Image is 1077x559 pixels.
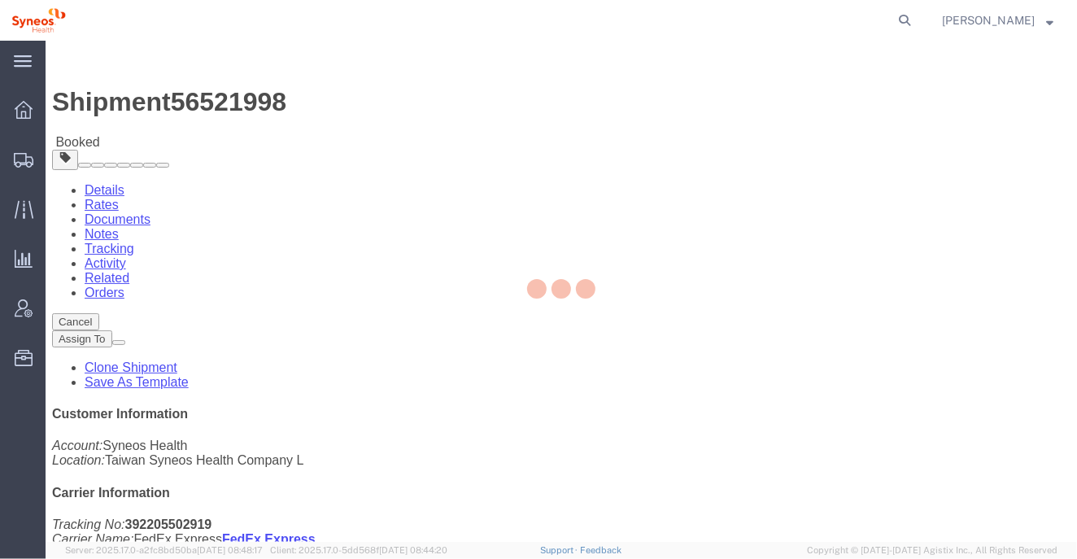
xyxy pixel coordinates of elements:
[379,545,447,555] span: [DATE] 08:44:20
[65,545,263,555] span: Server: 2025.17.0-a2fc8bd50ba
[807,544,1057,557] span: Copyright © [DATE]-[DATE] Agistix Inc., All Rights Reserved
[540,545,581,555] a: Support
[197,545,263,555] span: [DATE] 08:48:17
[942,11,1035,29] span: Daphne Huang
[270,545,447,555] span: Client: 2025.17.0-5dd568f
[580,545,621,555] a: Feedback
[11,8,66,33] img: logo
[941,11,1054,30] button: [PERSON_NAME]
